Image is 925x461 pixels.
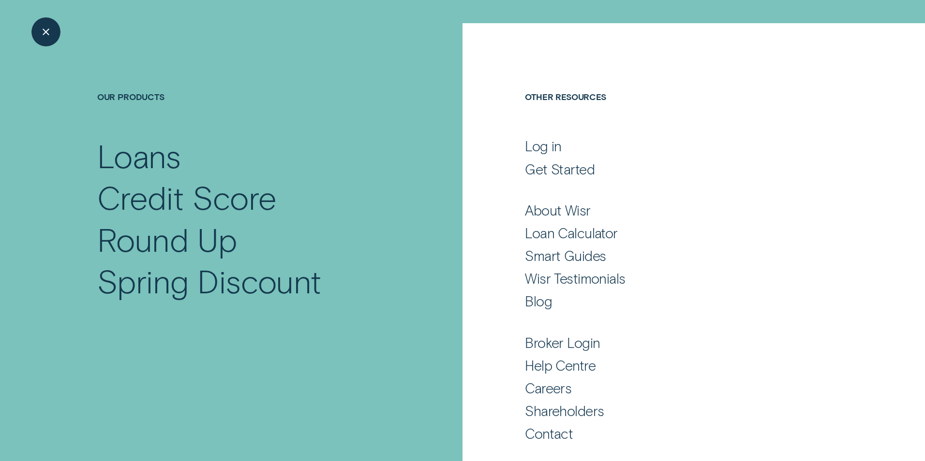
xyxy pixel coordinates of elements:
a: Round Up [97,218,395,260]
div: Get Started [525,160,595,178]
a: Blog [525,292,827,310]
h4: Our Products [97,91,395,135]
a: Loan Calculator [525,224,827,242]
div: Log in [525,137,562,155]
a: Contact [525,425,827,442]
div: Round Up [97,218,237,260]
a: Broker Login [525,334,827,351]
a: Careers [525,379,827,397]
a: Shareholders [525,402,827,419]
div: About Wisr [525,202,590,219]
div: Contact [525,425,573,442]
div: Blog [525,292,552,310]
a: Credit Score [97,176,395,218]
div: Loans [97,135,181,176]
div: Broker Login [525,334,600,351]
div: Smart Guides [525,247,606,264]
button: Close Menu [31,17,60,46]
div: Wisr Testimonials [525,270,625,287]
a: Get Started [525,160,827,178]
div: Careers [525,379,571,397]
a: Wisr Testimonials [525,270,827,287]
div: Credit Score [97,176,277,218]
div: Shareholders [525,402,604,419]
a: Loans [97,135,395,176]
a: Help Centre [525,357,827,374]
div: Loan Calculator [525,224,617,242]
a: About Wisr [525,202,827,219]
a: Smart Guides [525,247,827,264]
div: Help Centre [525,357,596,374]
h4: Other Resources [525,91,827,135]
a: Log in [525,137,827,155]
div: Spring Discount [97,260,321,302]
a: Spring Discount [97,260,395,302]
